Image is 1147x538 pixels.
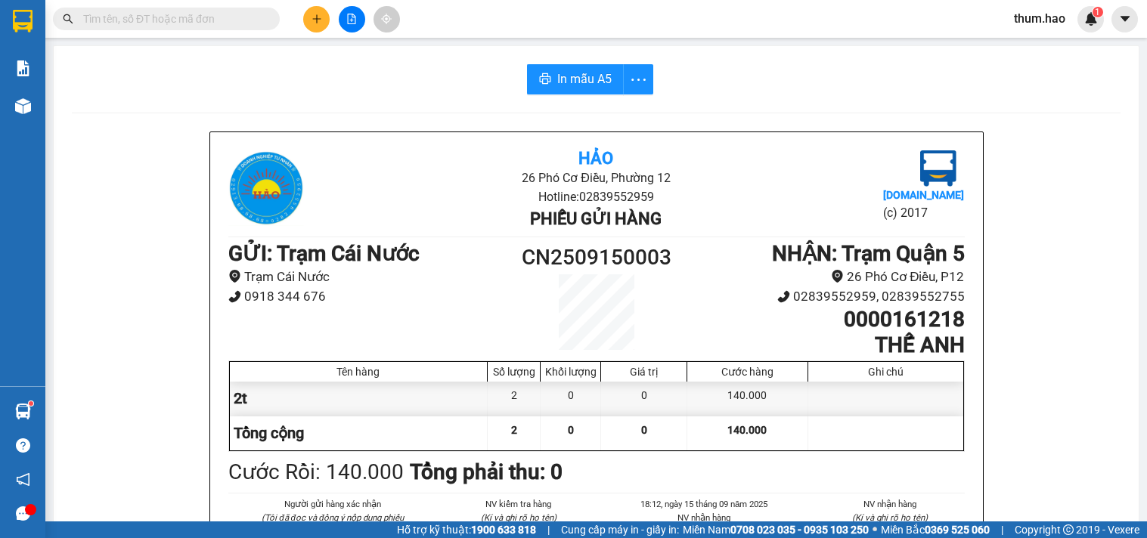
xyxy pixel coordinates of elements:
[873,527,877,533] span: ⚪️
[1111,6,1138,32] button: caret-down
[83,11,262,27] input: Tìm tên, số ĐT hoặc mã đơn
[578,149,613,168] b: Hảo
[228,241,420,266] b: GỬI : Trạm Cái Nước
[883,203,964,222] li: (c) 2017
[471,524,536,536] strong: 1900 633 818
[1001,521,1003,538] span: |
[527,64,624,94] button: printerIn mẫu A5
[15,403,31,419] img: warehouse-icon
[557,70,612,88] span: In mẫu A5
[228,270,241,283] span: environment
[374,6,400,32] button: aim
[688,267,964,287] li: 26 Phó Cơ Điều, P12
[881,521,990,538] span: Miền Bắc
[511,424,517,436] span: 2
[303,6,330,32] button: plus
[312,14,322,24] span: plus
[883,189,964,201] b: [DOMAIN_NAME]
[815,497,965,511] li: NV nhận hàng
[641,424,647,436] span: 0
[228,267,504,287] li: Trạm Cái Nước
[16,506,30,521] span: message
[504,241,689,274] h1: CN2509150003
[381,14,392,24] span: aim
[481,512,556,523] i: (Kí và ghi rõ họ tên)
[530,209,662,228] b: Phiếu gửi hàng
[544,366,597,378] div: Khối lượng
[397,521,536,538] span: Hỗ trợ kỹ thuật:
[15,60,31,76] img: solution-icon
[601,382,687,416] div: 0
[63,14,73,24] span: search
[688,332,964,358] h1: THẾ ANH
[351,187,842,206] li: Hotline: 02839552959
[852,512,928,523] i: (Kí và ghi rõ họ tên)
[1095,7,1100,17] span: 1
[812,366,959,378] div: Ghi chú
[920,150,956,187] img: logo.jpg
[346,14,357,24] span: file-add
[687,382,808,416] div: 140.000
[488,382,541,416] div: 2
[1002,9,1077,28] span: thum.hao
[491,366,536,378] div: Số lượng
[623,64,653,94] button: more
[539,73,551,87] span: printer
[624,70,653,89] span: more
[351,169,842,187] li: 26 Phó Cơ Điều, Phường 12
[630,497,780,511] li: 18:12, ngày 15 tháng 09 năm 2025
[691,366,803,378] div: Cước hàng
[568,424,574,436] span: 0
[1084,12,1098,26] img: icon-new-feature
[777,290,790,303] span: phone
[228,150,304,226] img: logo.jpg
[688,307,964,332] h1: 0000161218
[15,98,31,114] img: warehouse-icon
[541,382,601,416] div: 0
[13,10,33,32] img: logo-vxr
[727,424,767,436] span: 140.000
[234,424,304,442] span: Tổng cộng
[683,521,869,538] span: Miền Nam
[16,472,30,487] span: notification
[831,270,844,283] span: environment
[339,6,365,32] button: file-add
[547,521,550,538] span: |
[1118,12,1132,26] span: caret-down
[630,511,780,524] li: NV nhận hàng
[228,286,504,307] li: 0918 344 676
[561,521,679,538] span: Cung cấp máy in - giấy in:
[29,401,33,406] sup: 1
[230,382,488,416] div: 2t
[772,241,965,266] b: NHẬN : Trạm Quận 5
[1063,524,1074,535] span: copyright
[605,366,683,378] div: Giá trị
[688,286,964,307] li: 02839552959, 02839552755
[730,524,869,536] strong: 0708 023 035 - 0935 103 250
[234,366,484,378] div: Tên hàng
[925,524,990,536] strong: 0369 525 060
[1093,7,1103,17] sup: 1
[410,459,563,484] b: Tổng phải thu: 0
[444,497,594,511] li: NV kiểm tra hàng
[228,456,404,489] div: Cước Rồi : 140.000
[262,512,404,536] i: (Tôi đã đọc và đồng ý nộp dung phiếu gửi hàng)
[16,438,30,453] span: question-circle
[228,290,241,303] span: phone
[259,497,408,511] li: Người gửi hàng xác nhận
